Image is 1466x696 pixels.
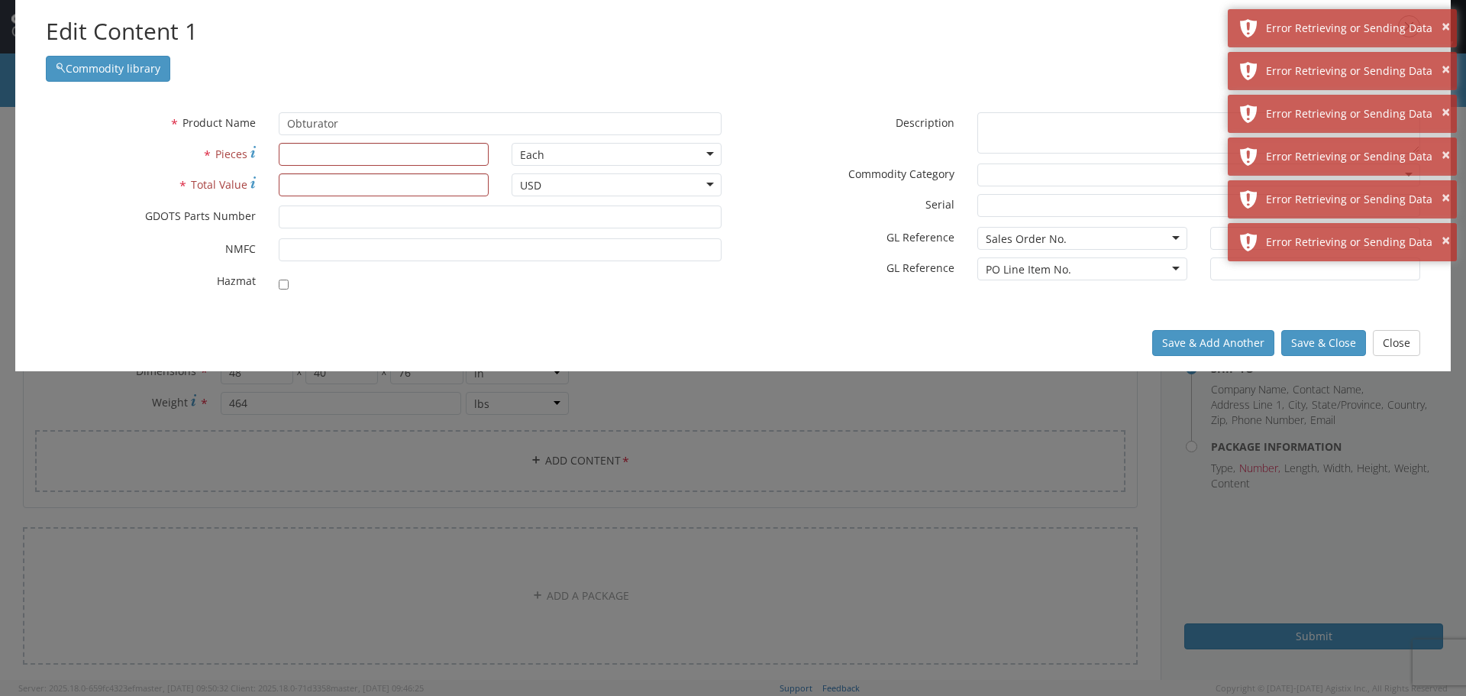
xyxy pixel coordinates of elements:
span: GL Reference [886,230,954,244]
span: Total Value [191,177,247,192]
div: Error Retrieving or Sending Data [1266,21,1445,36]
button: Save & Close [1281,330,1366,356]
div: Error Retrieving or Sending Data [1266,235,1445,250]
div: Error Retrieving or Sending Data [1266,106,1445,121]
h2: Edit Content 1 [46,15,1420,48]
span: Commodity Category [848,167,954,181]
span: GDOTS Parts Number [145,209,256,223]
button: × [1442,187,1450,209]
div: Each [520,147,544,163]
div: Error Retrieving or Sending Data [1266,63,1445,79]
button: × [1442,144,1450,167]
button: Close [1373,330,1420,356]
span: Pieces [215,147,247,161]
div: Error Retrieving or Sending Data [1266,149,1445,164]
button: Commodity library [46,56,170,82]
div: Sales Order No. [986,231,1067,247]
span: Hazmat [217,274,256,288]
button: × [1442,230,1450,252]
button: Save & Add Another [1152,330,1274,356]
div: USD [520,178,541,193]
span: Product Name [182,115,256,130]
button: × [1442,59,1450,81]
span: Serial [925,197,954,212]
span: Description [896,115,954,130]
span: NMFC [225,241,256,256]
div: Error Retrieving or Sending Data [1266,192,1445,207]
div: PO Line Item No. [986,262,1071,277]
button: × [1442,102,1450,124]
button: × [1442,16,1450,38]
span: GL Reference [886,261,954,275]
